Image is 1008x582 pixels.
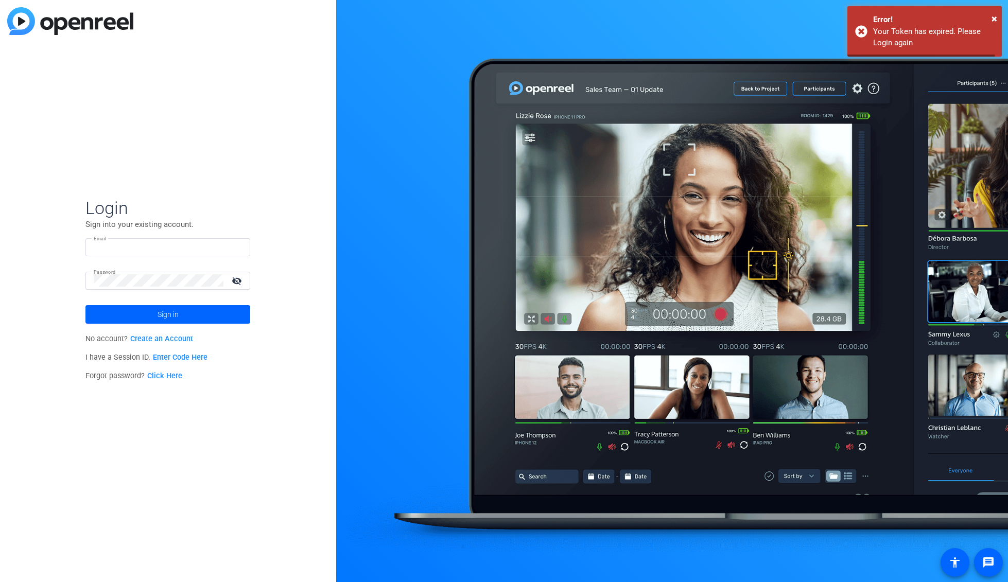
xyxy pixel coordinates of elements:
[130,334,193,343] a: Create an Account
[85,372,182,380] span: Forgot password?
[992,12,997,25] span: ×
[225,273,250,288] mat-icon: visibility_off
[85,334,193,343] span: No account?
[147,372,182,380] a: Click Here
[873,14,994,26] div: Error!
[94,269,116,275] mat-label: Password
[85,197,250,219] span: Login
[85,353,207,362] span: I have a Session ID.
[873,26,994,49] div: Your Token has expired. Please Login again
[158,302,179,327] span: Sign in
[7,7,133,35] img: blue-gradient.svg
[992,11,997,26] button: Close
[94,241,242,253] input: Enter Email Address
[85,305,250,324] button: Sign in
[94,236,107,241] mat-label: Email
[153,353,207,362] a: Enter Code Here
[982,556,995,569] mat-icon: message
[949,556,961,569] mat-icon: accessibility
[85,219,250,230] p: Sign into your existing account.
